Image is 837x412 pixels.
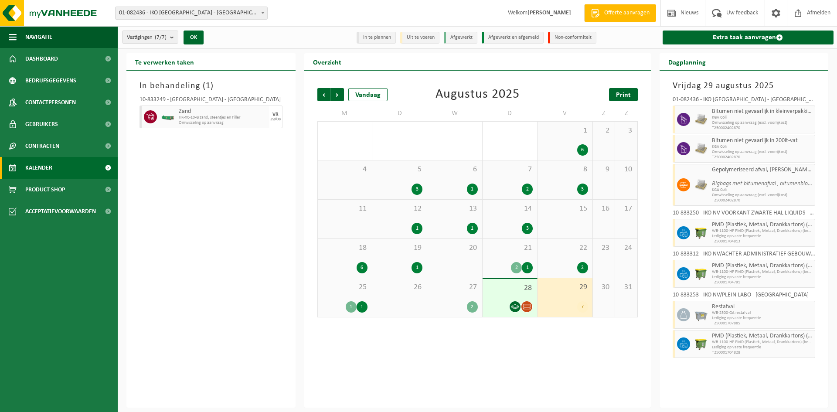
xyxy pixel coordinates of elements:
[694,178,708,191] img: LP-PA-00000-WDN-11
[660,53,715,70] h2: Dagplanning
[548,32,596,44] li: Non-conformiteit
[322,283,367,292] span: 25
[542,204,588,214] span: 15
[357,32,396,44] li: In te plannen
[597,283,610,292] span: 30
[712,187,813,193] span: KGA Colli
[432,204,477,214] span: 13
[432,243,477,253] span: 20
[25,135,59,157] span: Contracten
[483,106,538,121] td: D
[712,321,813,326] span: T250001707885
[127,31,167,44] span: Vestigingen
[712,137,813,144] span: Bitumen niet gevaarlijk in 200lt-vat
[467,184,478,195] div: 1
[25,179,65,201] span: Product Shop
[673,292,816,301] div: 10-833253 - IKO NV/PLEIN LABO - [GEOGRAPHIC_DATA]
[304,53,350,70] h2: Overzicht
[609,88,638,101] a: Print
[25,26,52,48] span: Navigatie
[346,301,357,313] div: 1
[619,283,633,292] span: 31
[25,48,58,70] span: Dashboard
[673,210,816,219] div: 10-833250 - IKO NV VOORKANT ZWARTE HAL LIQUIDS - [GEOGRAPHIC_DATA]
[712,275,813,280] span: Lediging op vaste frequentie
[694,267,708,280] img: WB-1100-HPE-GN-50
[126,53,203,70] h2: Te verwerken taken
[694,226,708,239] img: WB-1100-HPE-GN-50
[712,262,813,269] span: PMD (Plastiek, Metaal, Drankkartons) (bedrijven)
[542,283,588,292] span: 29
[584,4,656,22] a: Offerte aanvragen
[577,184,588,195] div: 3
[712,228,813,234] span: WB-1100-HP PMD (Plastiek, Metaal, Drankkartons) (bedrijven)
[694,308,708,321] img: WB-2500-GAL-GY-01
[444,32,477,44] li: Afgewerkt
[712,150,813,155] span: Omwisseling op aanvraag (excl. voorrijkost)
[179,115,267,120] span: HK-XC-10-G zand, steentjes en Filler
[184,31,204,44] button: OK
[206,82,211,90] span: 1
[377,283,422,292] span: 26
[482,32,544,44] li: Afgewerkt en afgemeld
[542,165,588,174] span: 8
[115,7,268,20] span: 01-082436 - IKO NV - ANTWERPEN
[377,243,422,253] span: 19
[25,201,96,222] span: Acceptatievoorwaarden
[597,204,610,214] span: 16
[487,165,533,174] span: 7
[467,301,478,313] div: 2
[597,243,610,253] span: 23
[577,144,588,156] div: 6
[619,126,633,136] span: 3
[712,280,813,285] span: T250001704791
[139,97,282,106] div: 10-833249 - [GEOGRAPHIC_DATA] - [GEOGRAPHIC_DATA]
[712,108,813,115] span: Bitumen niet gevaarlijk in kleinverpakking
[25,157,52,179] span: Kalender
[712,303,813,310] span: Restafval
[377,204,422,214] span: 12
[577,262,588,273] div: 2
[602,9,652,17] span: Offerte aanvragen
[522,262,533,273] div: 1
[712,316,813,321] span: Lediging op vaste frequentie
[116,7,267,19] span: 01-082436 - IKO NV - ANTWERPEN
[712,198,813,203] span: T250002402870
[487,204,533,214] span: 14
[712,269,813,275] span: WB-1100-HP PMD (Plastiek, Metaal, Drankkartons) (bedrijven)
[317,106,372,121] td: M
[487,283,533,293] span: 28
[432,283,477,292] span: 27
[372,106,427,121] td: D
[412,262,422,273] div: 1
[179,120,267,126] span: Omwisseling op aanvraag
[694,142,708,155] img: PB-PA-0000-WDN-00-03
[712,193,813,198] span: Omwisseling op aanvraag (excl. voorrijkost)
[331,88,344,101] span: Volgende
[712,310,813,316] span: WB-2500-GA restafval
[322,204,367,214] span: 11
[527,10,571,16] strong: [PERSON_NAME]
[179,108,267,115] span: Zand
[712,221,813,228] span: PMD (Plastiek, Metaal, Drankkartons) (bedrijven)
[616,92,631,99] span: Print
[712,340,813,345] span: WB-1100-HP PMD (Plastiek, Metaal, Drankkartons) (bedrijven)
[673,79,816,92] h3: Vrijdag 29 augustus 2025
[161,114,174,120] img: HK-XC-10-GN-00
[348,88,388,101] div: Vandaag
[619,204,633,214] span: 17
[712,345,813,350] span: Lediging op vaste frequentie
[436,88,520,101] div: Augustus 2025
[538,106,592,121] td: V
[25,113,58,135] span: Gebruikers
[272,112,279,117] div: VR
[139,79,282,92] h3: In behandeling ( )
[577,301,588,313] div: 7
[322,243,367,253] span: 18
[487,243,533,253] span: 21
[597,165,610,174] span: 9
[712,115,813,120] span: KGA Colli
[694,113,708,126] img: LP-PA-00000-WDN-11
[412,223,422,234] div: 1
[712,350,813,355] span: T250001704828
